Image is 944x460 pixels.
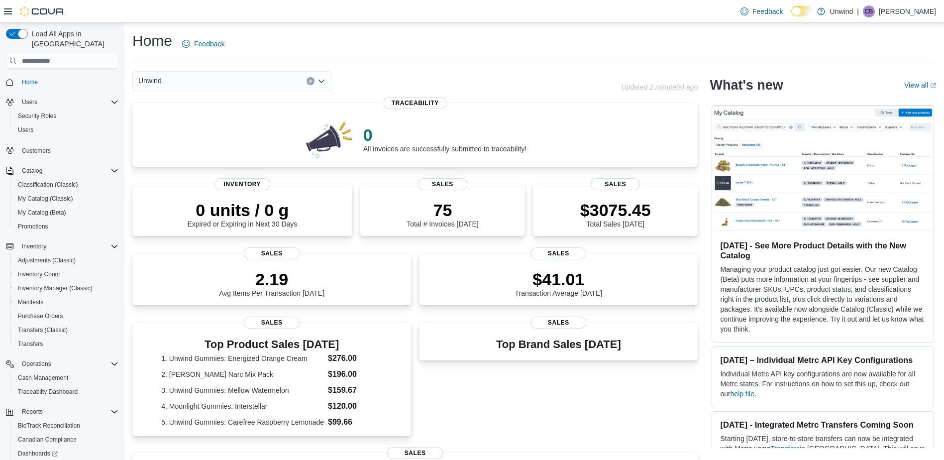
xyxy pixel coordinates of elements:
[10,109,122,123] button: Security Roles
[14,420,84,432] a: BioTrack Reconciliation
[14,221,52,232] a: Promotions
[14,420,118,432] span: BioTrack Reconciliation
[304,119,355,159] img: 0
[904,81,936,89] a: View allExternal link
[244,247,300,259] span: Sales
[161,401,324,411] dt: 4. Moonlight Gummies: Interstellar
[14,282,97,294] a: Inventory Manager (Classic)
[363,125,526,153] div: All invoices are successfully submitted to traceability!
[219,269,324,289] p: 2.19
[328,400,382,412] dd: $120.00
[307,77,315,85] button: Clear input
[736,1,787,21] a: Feedback
[591,178,640,190] span: Sales
[515,269,603,289] p: $41.01
[580,200,651,228] div: Total Sales [DATE]
[2,405,122,419] button: Reports
[14,372,118,384] span: Cash Management
[18,326,68,334] span: Transfers (Classic)
[14,338,118,350] span: Transfers
[14,124,118,136] span: Users
[14,207,118,219] span: My Catalog (Beta)
[10,178,122,192] button: Classification (Classic)
[10,281,122,295] button: Inventory Manager (Classic)
[18,240,50,252] button: Inventory
[14,254,118,266] span: Adjustments (Classic)
[18,240,118,252] span: Inventory
[18,450,58,458] span: Dashboards
[621,83,698,91] p: Updated 2 minute(s) ago
[22,360,51,368] span: Operations
[18,76,118,88] span: Home
[2,164,122,178] button: Catalog
[10,192,122,206] button: My Catalog (Classic)
[18,422,80,430] span: BioTrack Reconciliation
[2,239,122,253] button: Inventory
[22,167,42,175] span: Catalog
[10,253,122,267] button: Adjustments (Classic)
[317,77,325,85] button: Open list of options
[328,416,382,428] dd: $99.66
[10,206,122,220] button: My Catalog (Beta)
[18,436,77,444] span: Canadian Compliance
[14,372,72,384] a: Cash Management
[18,358,55,370] button: Operations
[219,269,324,297] div: Avg Items Per Transaction [DATE]
[18,144,118,156] span: Customers
[18,165,118,177] span: Catalog
[178,34,228,54] a: Feedback
[22,242,46,250] span: Inventory
[10,433,122,447] button: Canadian Compliance
[18,112,56,120] span: Security Roles
[14,193,118,205] span: My Catalog (Classic)
[18,96,118,108] span: Users
[10,123,122,137] button: Users
[22,147,51,155] span: Customers
[18,223,48,230] span: Promotions
[18,406,47,418] button: Reports
[187,200,297,220] p: 0 units / 0 g
[363,125,526,145] p: 0
[132,31,172,51] h1: Home
[328,368,382,380] dd: $196.00
[10,337,122,351] button: Transfers
[328,384,382,396] dd: $159.67
[14,324,72,336] a: Transfers (Classic)
[20,6,65,16] img: Cova
[14,110,60,122] a: Security Roles
[10,419,122,433] button: BioTrack Reconciliation
[771,445,800,453] a: Transfers
[10,267,122,281] button: Inventory Count
[18,298,43,306] span: Manifests
[515,269,603,297] div: Transaction Average [DATE]
[863,5,875,17] div: Curtis Blaske
[752,6,783,16] span: Feedback
[14,338,47,350] a: Transfers
[14,268,64,280] a: Inventory Count
[214,178,270,190] span: Inventory
[14,434,118,446] span: Canadian Compliance
[18,374,68,382] span: Cash Management
[18,126,33,134] span: Users
[194,39,224,49] span: Feedback
[10,323,122,337] button: Transfers (Classic)
[14,324,118,336] span: Transfers (Classic)
[2,357,122,371] button: Operations
[14,254,80,266] a: Adjustments (Classic)
[161,369,324,379] dt: 2. [PERSON_NAME] Narc Mix Pack
[496,339,621,350] h3: Top Brand Sales [DATE]
[10,371,122,385] button: Cash Management
[18,181,78,189] span: Classification (Classic)
[14,221,118,232] span: Promotions
[14,268,118,280] span: Inventory Count
[18,76,42,88] a: Home
[2,143,122,157] button: Customers
[14,193,77,205] a: My Catalog (Classic)
[2,95,122,109] button: Users
[14,310,118,322] span: Purchase Orders
[720,420,926,430] h3: [DATE] - Integrated Metrc Transfers Coming Soon
[530,247,586,259] span: Sales
[879,5,936,17] p: [PERSON_NAME]
[14,110,118,122] span: Security Roles
[161,417,324,427] dt: 5. Unwind Gummies: Carefree Raspberry Lemonade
